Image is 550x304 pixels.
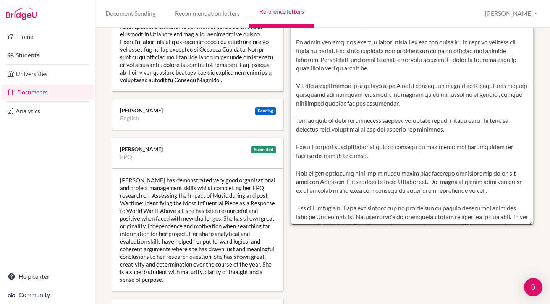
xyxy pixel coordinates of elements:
[482,7,541,21] button: [PERSON_NAME]
[120,153,132,161] li: EPQ
[2,47,94,63] a: Students
[120,114,139,122] li: English
[2,85,94,100] a: Documents
[251,146,276,153] div: Submitted
[2,269,94,284] a: Help center
[524,278,542,296] div: Open Intercom Messenger
[120,145,276,153] div: [PERSON_NAME]
[120,107,276,114] div: [PERSON_NAME]
[6,8,37,20] img: Bridge-U
[2,103,94,119] a: Analytics
[112,169,283,291] div: [PERSON_NAME] has demonstrated very good organisational and project management skills whilst comp...
[255,107,276,115] div: Pending
[2,287,94,302] a: Community
[2,66,94,81] a: Universities
[2,29,94,44] a: Home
